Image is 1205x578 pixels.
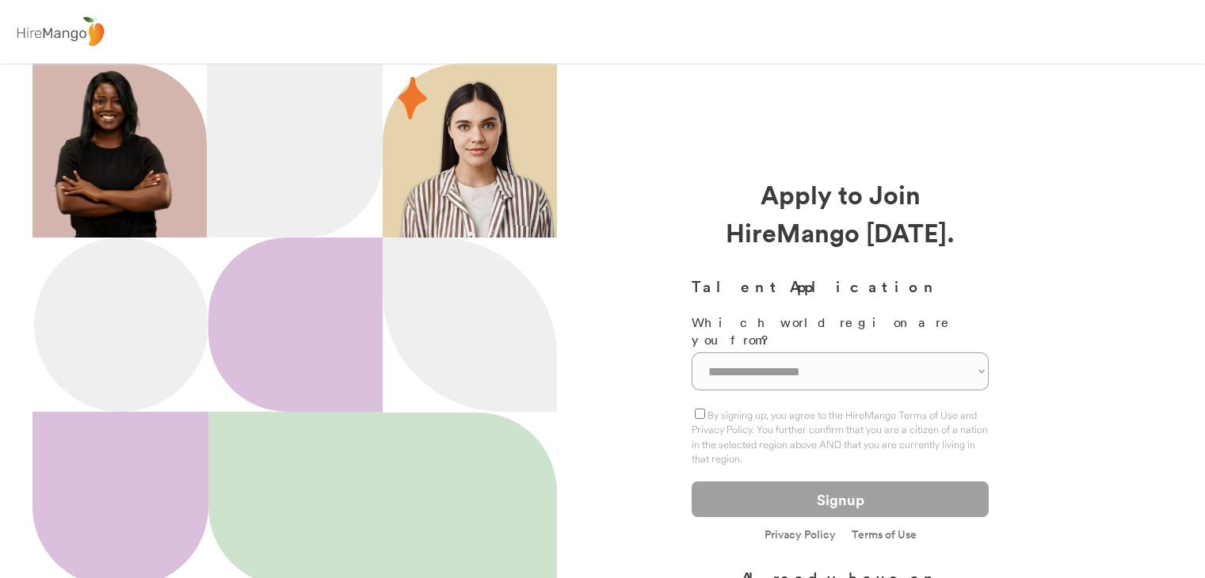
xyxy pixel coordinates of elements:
[36,63,190,238] img: 200x220.png
[692,314,989,349] div: Which world region are you from?
[765,529,836,542] a: Privacy Policy
[692,409,988,465] label: By signing up, you agree to the HireMango Terms of Use and Privacy Policy. You further confirm th...
[692,175,989,251] div: Apply to Join HireMango [DATE].
[398,77,427,120] img: 29
[692,481,989,517] button: Signup
[692,275,989,298] h3: Talent Application
[34,238,208,412] img: Ellipse%2012
[12,13,109,51] img: logo%20-%20hiremango%20gray.png
[398,79,557,238] img: hispanic%20woman.png
[852,529,917,540] a: Terms of Use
